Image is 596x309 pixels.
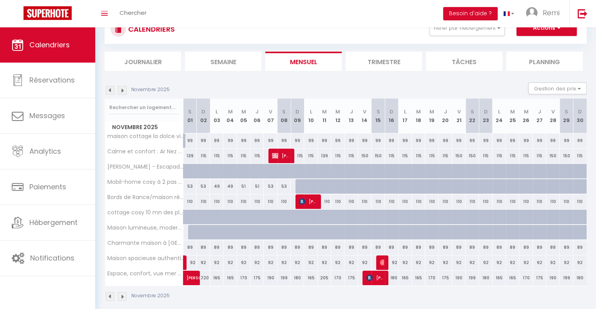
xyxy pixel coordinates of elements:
[438,99,452,133] th: 20
[363,108,366,115] abbr: V
[350,108,353,115] abbr: J
[533,149,546,163] div: 115
[366,270,384,285] span: [PERSON_NAME]
[399,240,412,255] div: 89
[264,271,277,285] div: 190
[223,255,237,270] div: 92
[466,149,479,163] div: 150
[452,99,466,133] th: 21
[466,240,479,255] div: 89
[546,133,560,148] div: 99
[385,149,398,163] div: 115
[412,240,425,255] div: 89
[506,99,519,133] th: 25
[493,255,506,270] div: 92
[264,255,277,270] div: 92
[493,271,506,285] div: 165
[106,194,185,200] span: Bords de Rance/maison rénovée, proche [GEOGRAPHIC_DATA]/[GEOGRAPHIC_DATA]
[371,133,385,148] div: 99
[578,108,582,115] abbr: D
[197,255,210,270] div: 92
[516,20,577,36] button: Actions
[524,108,528,115] abbr: M
[479,133,492,148] div: 99
[560,99,573,133] th: 29
[506,149,519,163] div: 115
[425,271,438,285] div: 170
[331,271,344,285] div: 170
[385,99,398,133] th: 16
[358,255,371,270] div: 92
[344,240,358,255] div: 89
[412,271,425,285] div: 165
[237,255,250,270] div: 92
[304,99,317,133] th: 10
[498,108,500,115] abbr: L
[304,240,317,255] div: 89
[526,7,538,19] img: ...
[425,240,438,255] div: 89
[223,240,237,255] div: 89
[183,133,197,148] div: 99
[255,108,259,115] abbr: J
[183,99,197,133] th: 01
[304,133,317,148] div: 99
[466,255,479,270] div: 92
[304,149,317,163] div: 115
[438,240,452,255] div: 89
[344,99,358,133] th: 13
[291,133,304,148] div: 99
[344,194,358,209] div: 110
[385,271,398,285] div: 180
[573,133,587,148] div: 99
[399,133,412,148] div: 99
[318,99,331,133] th: 11
[452,133,466,148] div: 99
[506,240,519,255] div: 89
[265,52,342,71] li: Mensuel
[223,149,237,163] div: 115
[479,99,492,133] th: 23
[344,149,358,163] div: 115
[385,194,398,209] div: 110
[197,194,210,209] div: 110
[299,194,317,209] span: [PERSON_NAME]
[210,255,223,270] div: 92
[277,133,291,148] div: 99
[105,122,183,133] span: Novembre 2025
[318,255,331,270] div: 92
[416,108,421,115] abbr: M
[466,271,479,285] div: 199
[237,179,250,194] div: 51
[519,99,533,133] th: 26
[269,108,272,115] abbr: V
[573,149,587,163] div: 115
[197,149,210,163] div: 115
[506,255,519,270] div: 92
[452,271,466,285] div: 190
[479,240,492,255] div: 89
[120,9,147,17] span: Chercher
[546,149,560,163] div: 150
[377,108,380,115] abbr: S
[484,108,488,115] abbr: D
[331,99,344,133] th: 12
[237,271,250,285] div: 170
[106,149,185,154] span: Calme et confort : Ar Nez Bian, nid en bord de mer
[385,255,398,270] div: 92
[223,99,237,133] th: 04
[183,149,197,163] div: 139
[452,194,466,209] div: 110
[371,194,385,209] div: 110
[519,271,533,285] div: 170
[573,99,587,133] th: 30
[250,255,264,270] div: 92
[106,179,185,185] span: Mobil-home cosy à 2 pas de la mer. »
[533,240,546,255] div: 89
[131,292,170,300] p: Novembre 2025
[479,149,492,163] div: 115
[197,99,210,133] th: 02
[277,194,291,209] div: 110
[291,149,304,163] div: 115
[438,271,452,285] div: 175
